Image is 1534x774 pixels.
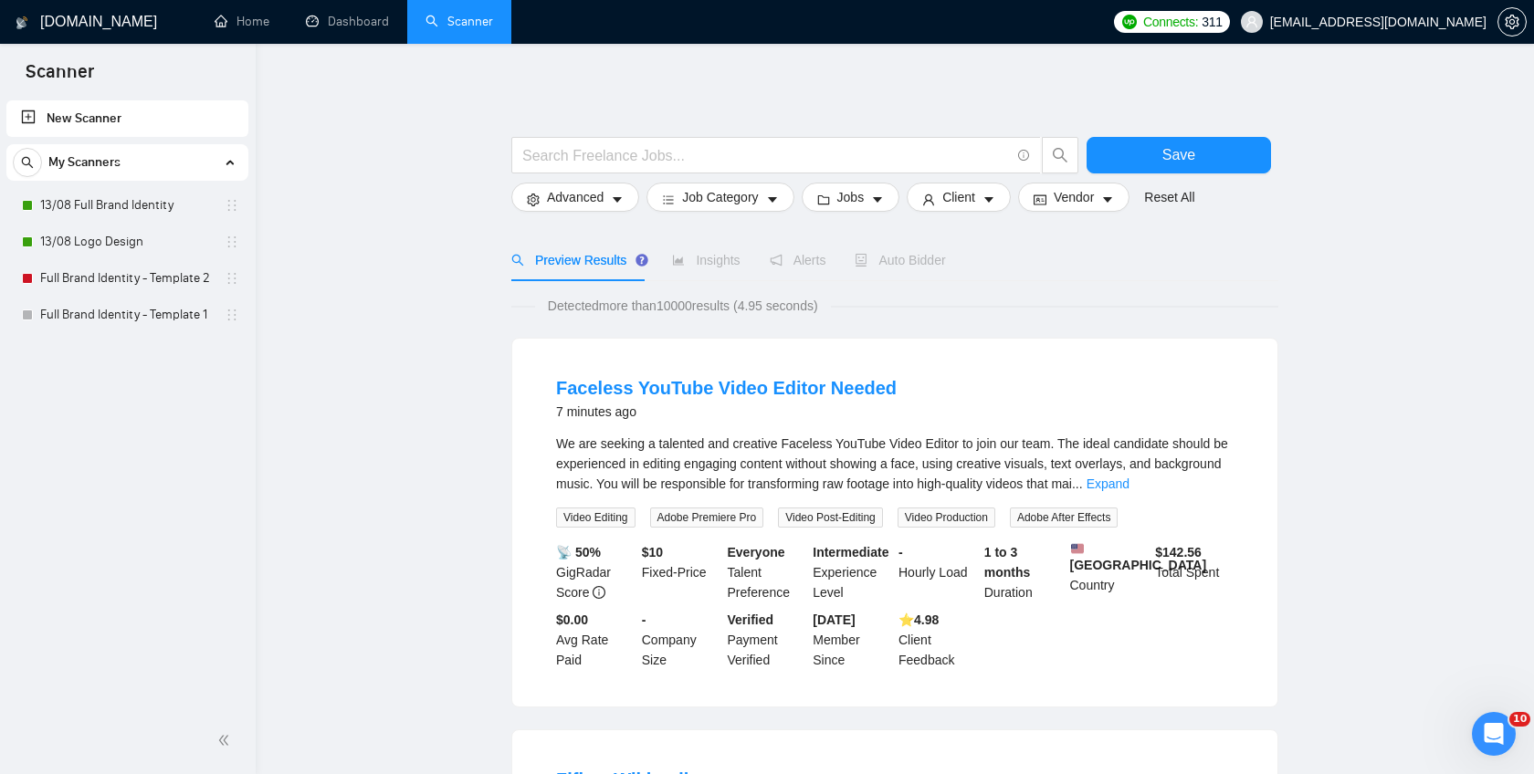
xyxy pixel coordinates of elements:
span: bars [662,193,675,206]
iframe: Intercom live chat [1472,712,1516,756]
b: ⭐️ 4.98 [898,612,939,627]
a: 13/08 Logo Design [40,224,214,260]
span: Adobe After Effects [1010,507,1119,528]
b: - [642,612,646,627]
div: Company Size [638,610,724,670]
span: holder [225,271,239,286]
span: caret-down [871,193,884,206]
span: search [1043,147,1077,163]
button: idcardVendorcaret-down [1018,183,1129,212]
b: Intermediate [813,545,888,560]
span: search [14,156,41,169]
span: setting [527,193,540,206]
span: Video Production [898,507,995,528]
div: Experience Level [809,542,895,602]
span: search [511,254,524,267]
div: Avg Rate Paid [552,610,638,670]
span: 10 [1509,712,1530,727]
span: Client [942,187,975,207]
span: Preview Results [511,253,643,267]
span: idcard [1034,193,1046,206]
div: Member Since [809,610,895,670]
span: Alerts [770,253,826,267]
button: settingAdvancedcaret-down [511,183,639,212]
span: notification [770,254,783,267]
b: - [898,545,903,560]
span: Save [1162,143,1195,166]
span: info-circle [593,586,605,599]
button: search [1042,137,1078,173]
a: 13/08 Full Brand Identity [40,187,214,224]
a: Full Brand Identity - Template 1 [40,297,214,333]
a: New Scanner [21,100,234,137]
span: My Scanners [48,144,121,181]
div: Payment Verified [724,610,810,670]
div: GigRadar Score [552,542,638,602]
span: area-chart [672,254,685,267]
div: Fixed-Price [638,542,724,602]
span: user [1245,16,1258,28]
span: We are seeking a talented and creative Faceless YouTube Video Editor to join our team. The ideal ... [556,436,1228,491]
span: robot [855,254,867,267]
div: Duration [981,542,1066,602]
div: 7 minutes ago [556,401,897,423]
div: Talent Preference [724,542,810,602]
span: double-left [217,731,236,749]
span: Job Category [682,187,758,207]
button: search [13,148,42,177]
a: Full Brand Identity - Template 2 [40,260,214,297]
b: [DATE] [813,612,855,627]
span: Video Editing [556,507,636,528]
span: Adobe Premiere Pro [650,507,764,528]
button: userClientcaret-down [907,183,1011,212]
button: Save [1087,137,1271,173]
input: Search Freelance Jobs... [522,144,1010,167]
span: Advanced [547,187,604,207]
li: New Scanner [6,100,248,137]
span: folder [817,193,830,206]
div: Total Spent [1151,542,1237,602]
div: Client Feedback [895,610,981,670]
a: setting [1497,15,1527,29]
li: My Scanners [6,144,248,333]
a: Reset All [1144,187,1194,207]
span: Connects: [1143,12,1198,32]
span: Jobs [837,187,865,207]
b: Everyone [728,545,785,560]
b: $0.00 [556,612,588,627]
div: Hourly Load [895,542,981,602]
button: folderJobscaret-down [802,183,900,212]
button: setting [1497,7,1527,37]
b: 📡 50% [556,545,601,560]
span: holder [225,235,239,249]
span: holder [225,308,239,322]
b: 1 to 3 months [984,545,1031,580]
a: Faceless YouTube Video Editor Needed [556,378,897,398]
span: ... [1072,476,1083,491]
a: dashboardDashboard [306,14,389,29]
b: [GEOGRAPHIC_DATA] [1070,542,1207,572]
img: upwork-logo.png [1122,15,1137,29]
span: Vendor [1054,187,1094,207]
b: $ 142.56 [1155,545,1202,560]
b: Verified [728,612,774,627]
span: Scanner [11,58,109,97]
span: Insights [672,253,740,267]
span: Detected more than 10000 results (4.95 seconds) [535,296,831,316]
span: caret-down [1101,193,1114,206]
img: logo [16,8,28,37]
span: Auto Bidder [855,253,945,267]
a: Expand [1087,476,1129,491]
span: user [922,193,935,206]
span: Video Post-Editing [778,507,883,528]
div: Country [1066,542,1152,602]
div: We are seeking a talented and creative Faceless YouTube Video Editor to join our team. The ideal ... [556,434,1234,494]
div: Tooltip anchor [634,252,650,268]
span: caret-down [611,193,624,206]
button: barsJob Categorycaret-down [646,183,793,212]
span: 311 [1202,12,1222,32]
b: $ 10 [642,545,663,560]
span: info-circle [1018,150,1030,162]
a: homeHome [215,14,269,29]
span: setting [1498,15,1526,29]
